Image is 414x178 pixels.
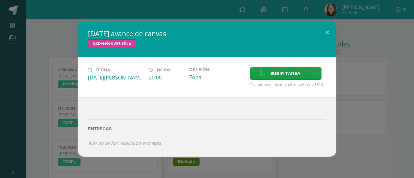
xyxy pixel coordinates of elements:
span: Fecha: [95,68,111,72]
span: * El tamaño máximo permitido es 50 MB [250,81,326,87]
span: Hora: [157,68,171,72]
div: Zona [189,74,245,81]
i: Aún no se han realizado entregas [88,140,161,146]
div: 20:00 [149,74,184,81]
label: Entregas [88,126,326,131]
span: Expresión Artística [88,39,136,47]
label: División: [189,67,245,72]
button: Close (Esc) [318,21,336,43]
div: [DATE][PERSON_NAME] [88,74,144,81]
span: Subir tarea [270,68,300,79]
h2: [DATE] avance de canvas [88,29,326,38]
